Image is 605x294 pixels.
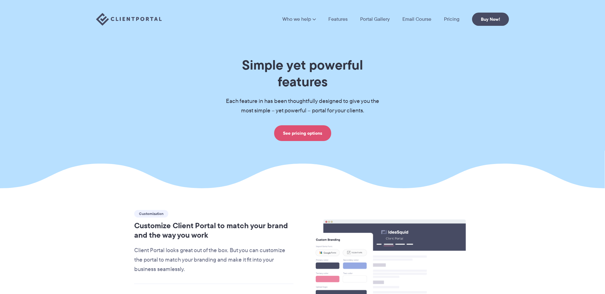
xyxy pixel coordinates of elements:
a: Pricing [444,17,459,22]
h2: Customize Client Portal to match your brand and the way you work [134,221,293,240]
a: Portal Gallery [360,17,390,22]
p: Client Portal looks great out of the box. But you can customize the portal to match your branding... [134,246,293,274]
a: Buy Now! [472,13,509,26]
p: Each feature in has been thoughtfully designed to give you the most simple – yet powerful – porta... [216,97,389,116]
a: Features [328,17,348,22]
span: Customization [134,210,168,218]
a: See pricing options [274,125,331,141]
a: Who we help [282,17,316,22]
a: Email Course [402,17,431,22]
h1: Simple yet powerful features [216,57,389,90]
